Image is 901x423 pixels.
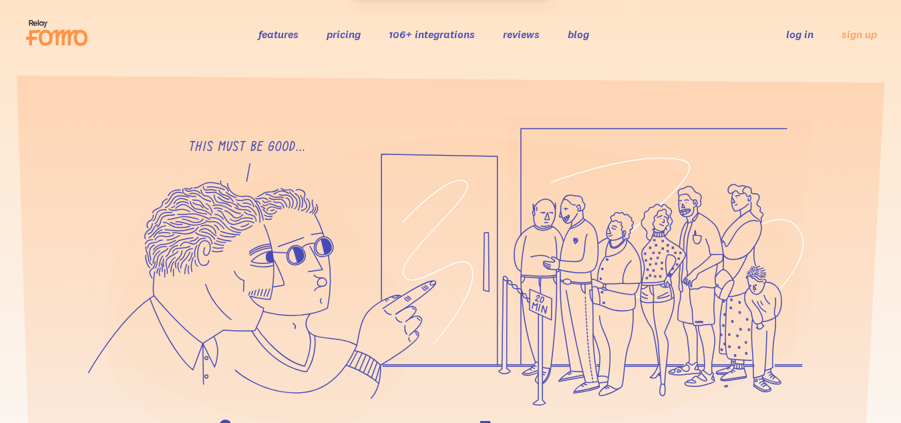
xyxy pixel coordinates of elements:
[503,27,540,41] a: reviews
[786,27,814,41] a: log in
[842,27,877,41] a: sign up
[568,27,589,41] a: blog
[258,27,299,41] a: features
[389,27,475,41] a: 106+ integrations
[327,27,361,41] a: pricing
